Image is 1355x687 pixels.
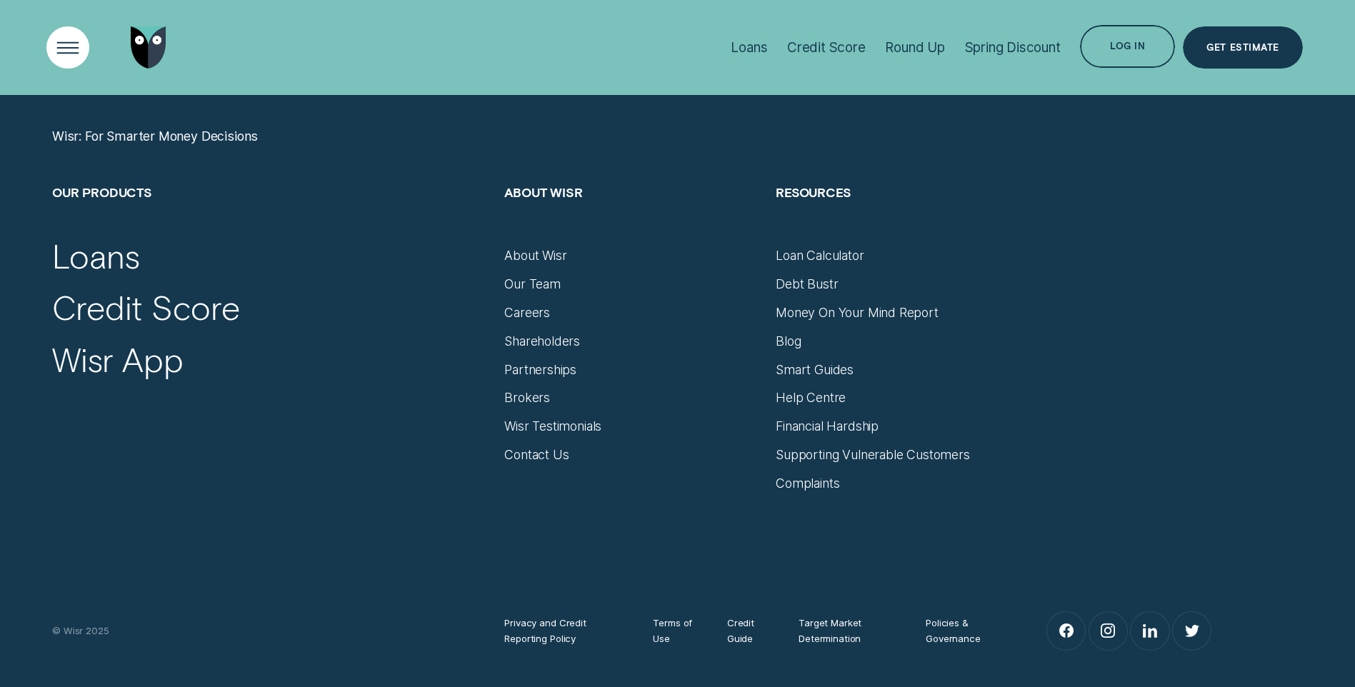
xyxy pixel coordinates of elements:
[504,248,566,264] a: About Wisr
[776,334,801,349] a: Blog
[1183,26,1303,69] a: Get Estimate
[52,129,258,144] a: Wisr: For Smarter Money Decisions
[504,184,760,249] h2: About Wisr
[504,390,550,406] a: Brokers
[504,276,561,292] a: Our Team
[885,39,945,56] div: Round Up
[1080,25,1175,68] button: Log in
[776,184,1031,249] h2: Resources
[776,418,879,434] a: Financial Hardship
[52,339,184,380] a: Wisr App
[1089,612,1127,650] a: Instagram
[776,276,838,292] a: Debt Bustr
[776,390,846,406] a: Help Centre
[1131,612,1169,650] a: LinkedIn
[504,362,576,378] a: Partnerships
[52,286,240,328] a: Credit Score
[1047,612,1085,650] a: Facebook
[926,615,1003,646] a: Policies & Governance
[776,305,939,321] a: Money On Your Mind Report
[776,476,839,491] a: Complaints
[504,305,550,321] a: Careers
[46,26,89,69] button: Open Menu
[52,235,139,276] a: Loans
[799,615,897,646] a: Target Market Determination
[731,39,767,56] div: Loans
[504,615,624,646] a: Privacy and Credit Reporting Policy
[1173,612,1211,650] a: Twitter
[776,447,970,463] a: Supporting Vulnerable Customers
[504,334,580,349] a: Shareholders
[776,362,854,378] a: Smart Guides
[727,615,770,646] a: Credit Guide
[787,39,866,56] div: Credit Score
[776,248,864,264] a: Loan Calculator
[504,447,569,463] a: Contact Us
[131,26,166,69] img: Wisr
[965,39,1061,56] div: Spring Discount
[653,615,699,646] a: Terms of Use
[52,184,489,249] h2: Our Products
[44,623,496,638] div: © Wisr 2025
[504,418,601,434] a: Wisr Testimonials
